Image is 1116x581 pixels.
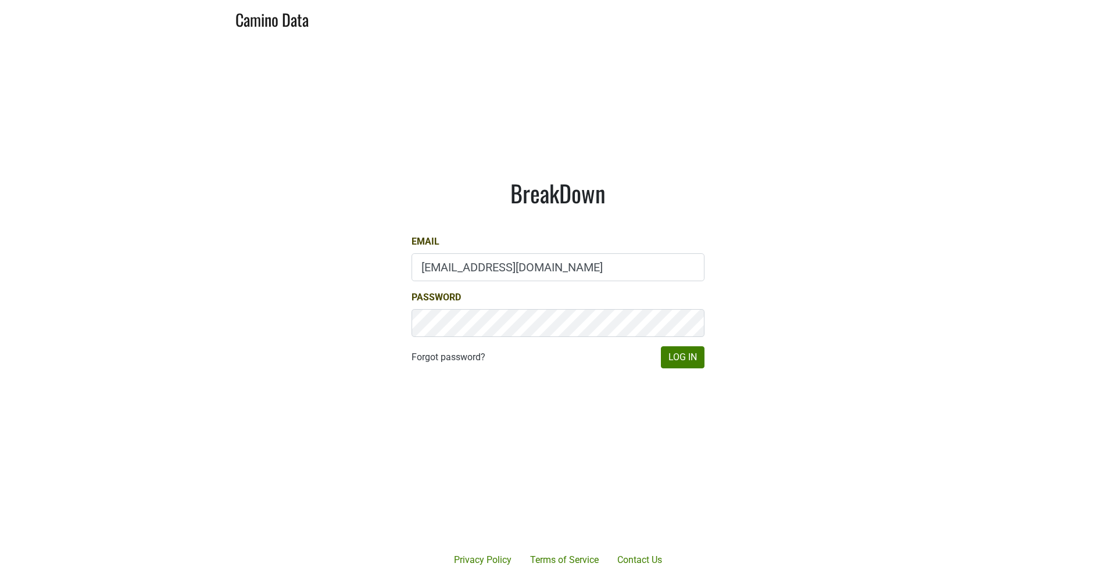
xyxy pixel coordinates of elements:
a: Forgot password? [412,350,485,364]
label: Password [412,290,461,304]
h1: BreakDown [412,179,704,207]
a: Camino Data [235,5,309,32]
a: Privacy Policy [445,548,521,572]
button: Log In [661,346,704,368]
label: Email [412,235,439,249]
a: Terms of Service [521,548,608,572]
a: Contact Us [608,548,671,572]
